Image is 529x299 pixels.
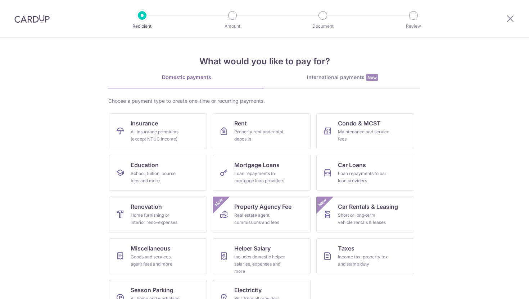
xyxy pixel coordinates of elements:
div: Includes domestic helper salaries, expenses and more [234,253,286,275]
div: All insurance premiums (except NTUC Income) [131,128,182,143]
a: TaxesIncome tax, property tax and stamp duty [316,238,414,274]
span: Condo & MCST [338,119,381,128]
span: Car Loans [338,161,366,169]
div: Goods and services, agent fees and more [131,253,182,268]
div: Loan repayments to car loan providers [338,170,390,184]
span: Property Agency Fee [234,202,291,211]
div: International payments [264,74,421,81]
a: Mortgage LoansLoan repayments to mortgage loan providers [213,155,311,191]
p: Review [387,23,440,30]
div: Domestic payments [108,74,264,81]
p: Amount [206,23,259,30]
span: Insurance [131,119,158,128]
span: Education [131,161,159,169]
span: Rent [234,119,247,128]
img: CardUp [14,14,50,23]
div: Short or long‑term vehicle rentals & leases [338,212,390,226]
a: EducationSchool, tuition, course fees and more [109,155,207,191]
span: Taxes [338,244,354,253]
span: Electricity [234,286,262,294]
a: Condo & MCSTMaintenance and service fees [316,113,414,149]
p: Document [296,23,349,30]
a: Helper SalaryIncludes domestic helper salaries, expenses and more [213,238,311,274]
div: Loan repayments to mortgage loan providers [234,170,286,184]
div: Maintenance and service fees [338,128,390,143]
span: New [213,197,225,208]
a: Property Agency FeeReal estate agent commissions and feesNew [213,197,311,233]
span: Helper Salary [234,244,271,253]
p: Recipient [116,23,169,30]
div: Real estate agent commissions and fees [234,212,286,226]
a: RenovationHome furnishing or interior reno-expenses [109,197,207,233]
div: Home furnishing or interior reno-expenses [131,212,182,226]
span: New [366,74,378,81]
div: Income tax, property tax and stamp duty [338,253,390,268]
div: Choose a payment type to create one-time or recurring payments. [108,97,421,105]
a: MiscellaneousGoods and services, agent fees and more [109,238,207,274]
span: Season Parking [131,286,173,294]
span: Mortgage Loans [234,161,280,169]
span: Renovation [131,202,162,211]
a: Car LoansLoan repayments to car loan providers [316,155,414,191]
h4: What would you like to pay for? [108,55,421,68]
span: New [317,197,329,208]
a: RentProperty rent and rental deposits [213,113,311,149]
a: InsuranceAll insurance premiums (except NTUC Income) [109,113,207,149]
span: Car Rentals & Leasing [338,202,398,211]
div: Property rent and rental deposits [234,128,286,143]
div: School, tuition, course fees and more [131,170,182,184]
span: Miscellaneous [131,244,171,253]
a: Car Rentals & LeasingShort or long‑term vehicle rentals & leasesNew [316,197,414,233]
